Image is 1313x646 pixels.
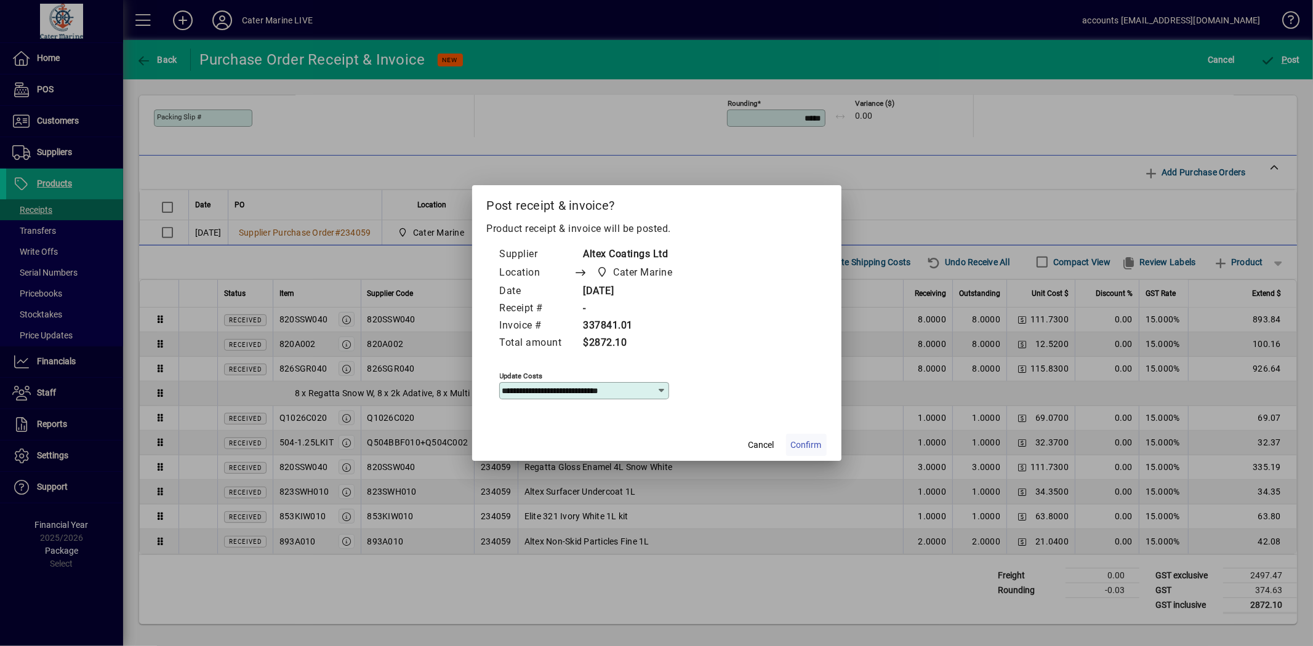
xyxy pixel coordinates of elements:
td: Supplier [499,246,574,263]
td: Receipt # [499,300,574,317]
td: Total amount [499,335,574,352]
span: Cater Marine [614,265,673,280]
span: Cater Marine [593,264,678,281]
span: Confirm [791,439,822,452]
td: Altex Coatings Ltd [574,246,696,263]
h2: Post receipt & invoice? [472,185,841,221]
td: 337841.01 [574,317,696,335]
td: $2872.10 [574,335,696,352]
mat-label: Update costs [500,372,543,380]
td: - [574,300,696,317]
td: Date [499,283,574,300]
button: Cancel [742,434,781,456]
td: Invoice # [499,317,574,335]
button: Confirm [786,434,827,456]
p: Product receipt & invoice will be posted. [487,221,827,236]
td: Location [499,263,574,283]
span: Cancel [749,439,774,452]
td: [DATE] [574,283,696,300]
